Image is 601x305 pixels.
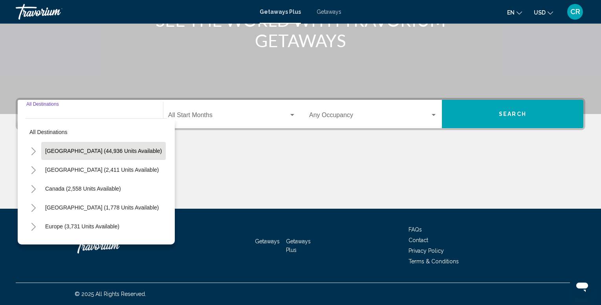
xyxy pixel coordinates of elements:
[45,167,159,173] span: [GEOGRAPHIC_DATA] (2,411 units available)
[409,237,428,243] a: Contact
[26,219,41,234] button: Toggle Europe (3,731 units available)
[317,9,341,15] a: Getaways
[45,204,159,211] span: [GEOGRAPHIC_DATA] (1,778 units available)
[45,148,162,154] span: [GEOGRAPHIC_DATA] (44,936 units available)
[26,162,41,178] button: Toggle Mexico (2,411 units available)
[26,237,41,253] button: Toggle Australia (191 units available)
[507,7,522,18] button: Change language
[41,198,163,217] button: [GEOGRAPHIC_DATA] (1,778 units available)
[409,248,444,254] a: Privacy Policy
[260,9,301,15] a: Getaways Plus
[41,180,125,198] button: Canada (2,558 units available)
[286,238,311,253] a: Getaways Plus
[499,111,526,118] span: Search
[29,129,68,135] span: All destinations
[570,8,580,16] span: CR
[534,7,553,18] button: Change currency
[75,291,146,297] span: © 2025 All Rights Reserved.
[534,9,546,16] span: USD
[75,234,153,257] a: Travorium
[565,4,585,20] button: User Menu
[409,226,422,233] a: FAQs
[41,161,163,179] button: [GEOGRAPHIC_DATA] (2,411 units available)
[41,142,166,160] button: [GEOGRAPHIC_DATA] (44,936 units available)
[26,200,41,215] button: Toggle Caribbean & Atlantic Islands (1,778 units available)
[409,258,459,265] a: Terms & Conditions
[16,4,252,20] a: Travorium
[18,100,583,128] div: Search widget
[41,236,123,254] button: Australia (191 units available)
[255,238,280,244] a: Getaways
[153,10,448,51] h1: SEE THE WORLD WITH TRAVORIUM GETAWAYS
[45,223,119,230] span: Europe (3,731 units available)
[26,123,167,141] button: All destinations
[26,143,41,159] button: Toggle United States (44,936 units available)
[45,186,121,192] span: Canada (2,558 units available)
[26,181,41,197] button: Toggle Canada (2,558 units available)
[442,100,583,128] button: Search
[41,217,123,235] button: Europe (3,731 units available)
[570,274,595,299] iframe: Button to launch messaging window
[507,9,515,16] span: en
